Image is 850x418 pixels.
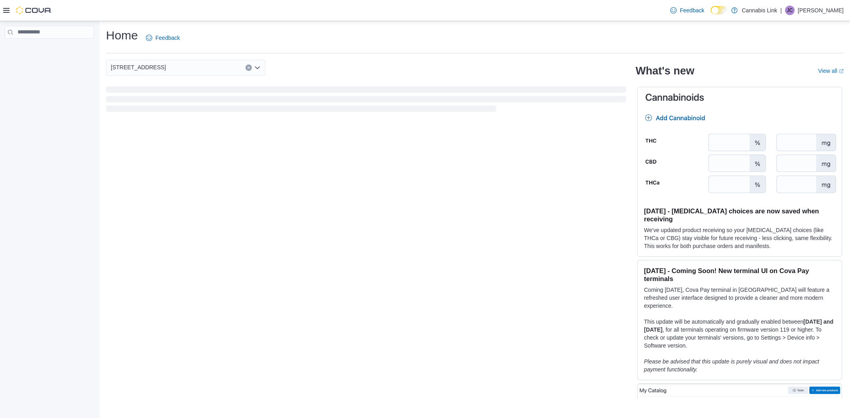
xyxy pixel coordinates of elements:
nav: Complex example [5,40,94,59]
p: | [780,6,782,15]
a: View allExternal link [818,68,844,74]
p: Cannabis Link [742,6,777,15]
span: JC [787,6,793,15]
span: Feedback [680,6,704,14]
svg: External link [839,69,844,74]
img: Cova [16,6,52,14]
h1: Home [106,27,138,43]
h2: What's new [636,64,694,77]
em: Please be advised that this update is purely visual and does not impact payment functionality. [644,358,819,373]
p: This update will be automatically and gradually enabled between , for all terminals operating on ... [644,318,835,350]
button: Clear input [245,64,252,71]
input: Dark Mode [711,6,727,14]
a: Feedback [667,2,707,18]
span: Dark Mode [711,14,711,15]
p: Coming [DATE], Cova Pay terminal in [GEOGRAPHIC_DATA] will feature a refreshed user interface des... [644,286,835,310]
p: We've updated product receiving so your [MEDICAL_DATA] choices (like THCa or CBG) stay visible fo... [644,226,835,250]
a: Feedback [143,30,183,46]
h3: [DATE] - Coming Soon! New terminal UI on Cova Pay terminals [644,267,835,283]
h3: [DATE] - [MEDICAL_DATA] choices are now saved when receiving [644,207,835,223]
div: James Clymans [785,6,795,15]
span: [STREET_ADDRESS] [111,63,166,72]
span: Feedback [155,34,180,42]
button: Open list of options [254,64,261,71]
span: Loading [106,88,626,113]
p: [PERSON_NAME] [798,6,844,15]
